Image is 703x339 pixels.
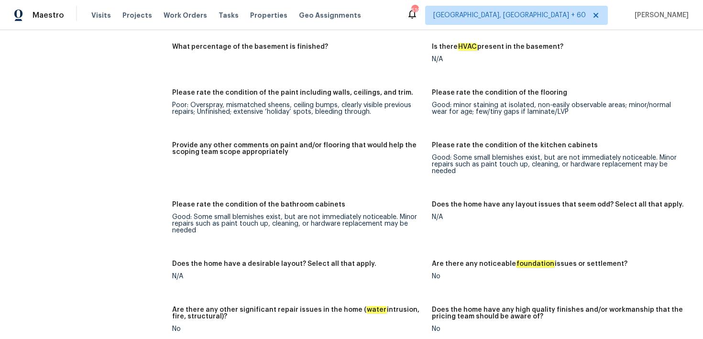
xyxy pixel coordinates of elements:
[432,214,684,220] div: N/A
[172,214,424,234] div: Good: Some small blemishes exist, but are not immediately noticeable. Minor repairs such as paint...
[432,306,684,320] h5: Does the home have any high quality finishes and/or workmanship that the pricing team should be a...
[411,6,418,15] div: 510
[172,44,328,50] h5: What percentage of the basement is finished?
[432,261,627,267] h5: Are there any noticeable issues or settlement?
[458,43,477,51] em: HVAC
[172,326,424,332] div: No
[122,11,152,20] span: Projects
[432,326,684,332] div: No
[631,11,689,20] span: [PERSON_NAME]
[172,273,424,280] div: N/A
[432,44,563,50] h5: Is there present in the basement?
[366,306,387,314] em: water
[172,102,424,115] div: Poor: Overspray, mismatched sheens, ceiling bumps, clearly visible previous repairs; Unfinished; ...
[432,89,567,96] h5: Please rate the condition of the flooring
[432,142,598,149] h5: Please rate the condition of the kitchen cabinets
[172,89,413,96] h5: Please rate the condition of the paint including walls, ceilings, and trim.
[172,142,424,155] h5: Provide any other comments on paint and/or flooring that would help the scoping team scope approp...
[432,201,684,208] h5: Does the home have any layout issues that seem odd? Select all that apply.
[33,11,64,20] span: Maestro
[172,306,424,320] h5: Are there any other significant repair issues in the home ( intrusion, fire, structural)?
[299,11,361,20] span: Geo Assignments
[164,11,207,20] span: Work Orders
[433,11,586,20] span: [GEOGRAPHIC_DATA], [GEOGRAPHIC_DATA] + 60
[250,11,287,20] span: Properties
[432,273,684,280] div: No
[219,12,239,19] span: Tasks
[172,201,345,208] h5: Please rate the condition of the bathroom cabinets
[432,102,684,115] div: Good: minor staining at isolated, non-easily observable areas; minor/normal wear for age; few/tin...
[91,11,111,20] span: Visits
[516,260,555,268] em: foundation
[172,261,376,267] h5: Does the home have a desirable layout? Select all that apply.
[432,56,684,63] div: N/A
[432,154,684,175] div: Good: Some small blemishes exist, but are not immediately noticeable. Minor repairs such as paint...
